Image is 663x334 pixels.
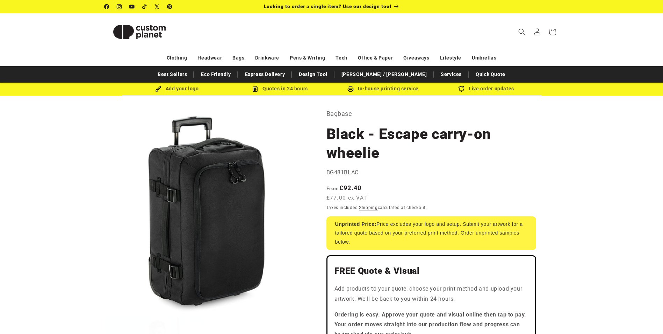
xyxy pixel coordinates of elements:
[232,52,244,64] a: Bags
[252,86,258,92] img: Order Updates Icon
[295,68,331,81] a: Design Tool
[514,24,529,40] summary: Search
[326,184,362,192] strong: £92.40
[105,16,174,48] img: Custom Planet
[326,216,536,250] div: Price excludes your logo and setup. Submit your artwork for a tailored quote based on your prefer...
[338,68,430,81] a: [PERSON_NAME] / [PERSON_NAME]
[125,84,229,93] div: Add your logo
[102,13,177,50] a: Custom Planet
[197,68,234,81] a: Eco Friendly
[472,68,509,81] a: Quick Quote
[359,205,378,210] a: Shipping
[403,52,429,64] a: Giveaways
[326,194,367,202] span: £77.00 ex VAT
[334,265,528,277] h2: FREE Quote & Visual
[326,186,339,191] span: From
[326,125,536,162] h1: Black - Escape carry-on wheelie
[167,52,187,64] a: Clothing
[458,86,464,92] img: Order updates
[358,52,393,64] a: Office & Paper
[242,68,289,81] a: Express Delivery
[336,52,347,64] a: Tech
[435,84,538,93] div: Live order updates
[332,84,435,93] div: In-house printing service
[335,221,377,227] strong: Unprinted Price:
[326,169,359,176] span: BG481BLAC
[197,52,222,64] a: Headwear
[229,84,332,93] div: Quotes in 24 hours
[334,284,528,304] p: Add products to your quote, choose your print method and upload your artwork. We'll be back to yo...
[326,204,536,211] div: Taxes included. calculated at checkout.
[437,68,465,81] a: Services
[264,4,391,9] span: Looking to order a single item? Use our design tool
[290,52,325,64] a: Pens & Writing
[155,86,161,92] img: Brush Icon
[472,52,496,64] a: Umbrellas
[440,52,461,64] a: Lifestyle
[347,86,354,92] img: In-house printing
[255,52,279,64] a: Drinkware
[154,68,190,81] a: Best Sellers
[326,108,536,119] p: Bagbase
